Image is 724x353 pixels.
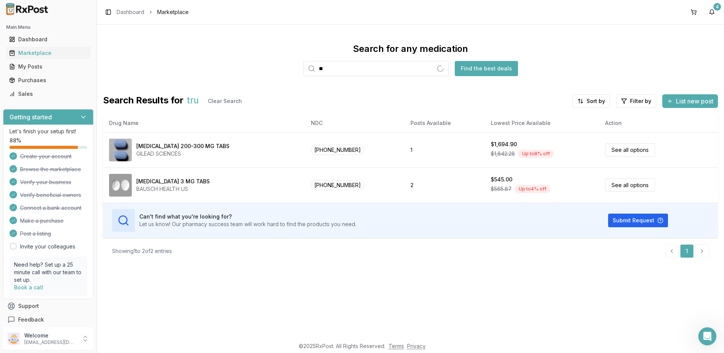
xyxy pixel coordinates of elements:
[485,114,599,132] th: Lowest Price Available
[6,87,90,101] a: Sales
[713,3,721,11] div: 4
[20,204,81,212] span: Connect a bank account
[662,98,718,106] a: List new post
[187,94,199,108] span: tru
[587,97,605,105] span: Sort by
[18,316,44,323] span: Feedback
[14,261,83,284] p: Need help? Set up a 25 minute call with our team to set up.
[20,243,75,250] a: Invite your colleagues
[117,8,144,16] a: Dashboard
[9,63,87,70] div: My Posts
[676,97,713,106] span: List new post
[24,332,77,339] p: Welcome
[698,327,716,345] iframe: Intercom live chat
[608,214,668,227] button: Submit Request
[3,88,94,100] button: Sales
[9,137,21,144] span: 88 %
[157,8,189,16] span: Marketplace
[136,178,210,185] div: [MEDICAL_DATA] 3 MG TABS
[605,178,655,192] a: See all options
[139,213,356,220] h3: Can't find what you're looking for?
[404,132,485,167] td: 1
[407,343,426,349] a: Privacy
[573,94,610,108] button: Sort by
[605,143,655,156] a: See all options
[9,112,52,122] h3: Getting started
[117,8,189,16] nav: breadcrumb
[311,145,364,155] span: [PHONE_NUMBER]
[8,333,20,345] img: User avatar
[9,90,87,98] div: Sales
[3,47,94,59] button: Marketplace
[3,33,94,45] button: Dashboard
[404,114,485,132] th: Posts Available
[3,299,94,313] button: Support
[136,142,229,150] div: [MEDICAL_DATA] 200-300 MG TABS
[202,94,248,108] button: Clear Search
[9,49,87,57] div: Marketplace
[136,150,229,158] div: GILEAD SCIENCES
[109,139,132,161] img: Truvada 200-300 MG TABS
[491,176,512,183] div: $545.00
[630,97,651,105] span: Filter by
[311,180,364,190] span: [PHONE_NUMBER]
[24,339,77,345] p: [EMAIL_ADDRESS][DOMAIN_NAME]
[20,230,51,237] span: Post a listing
[20,217,64,225] span: Make a purchase
[14,284,43,291] a: Book a call
[9,36,87,43] div: Dashboard
[6,73,90,87] a: Purchases
[103,94,184,108] span: Search Results for
[20,153,72,160] span: Create your account
[491,150,515,158] span: $1,842.28
[3,3,51,15] img: RxPost Logo
[20,178,71,186] span: Verify your business
[665,244,709,258] nav: pagination
[680,244,694,258] a: 1
[599,114,718,132] th: Action
[515,185,551,193] div: Up to 4 % off
[112,247,172,255] div: Showing 1 to 2 of 2 entries
[662,94,718,108] button: List new post
[3,74,94,86] button: Purchases
[6,24,90,30] h2: Main Menu
[3,61,94,73] button: My Posts
[616,94,656,108] button: Filter by
[20,191,81,199] span: Verify beneficial owners
[389,343,404,349] a: Terms
[136,185,210,193] div: BAUSCH HEALTH US
[9,77,87,84] div: Purchases
[305,114,404,132] th: NDC
[6,60,90,73] a: My Posts
[518,150,554,158] div: Up to 8 % off
[491,141,517,148] div: $1,694.90
[455,61,518,76] button: Find the best deals
[6,46,90,60] a: Marketplace
[139,220,356,228] p: Let us know! Our pharmacy success team will work hard to find the products you need.
[20,166,81,173] span: Browse the marketplace
[9,128,87,135] p: Let's finish your setup first!
[109,174,132,197] img: Trulance 3 MG TABS
[3,313,94,326] button: Feedback
[103,114,305,132] th: Drug Name
[404,167,485,203] td: 2
[6,33,90,46] a: Dashboard
[353,43,468,55] div: Search for any medication
[491,185,512,193] span: $565.87
[706,6,718,18] button: 4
